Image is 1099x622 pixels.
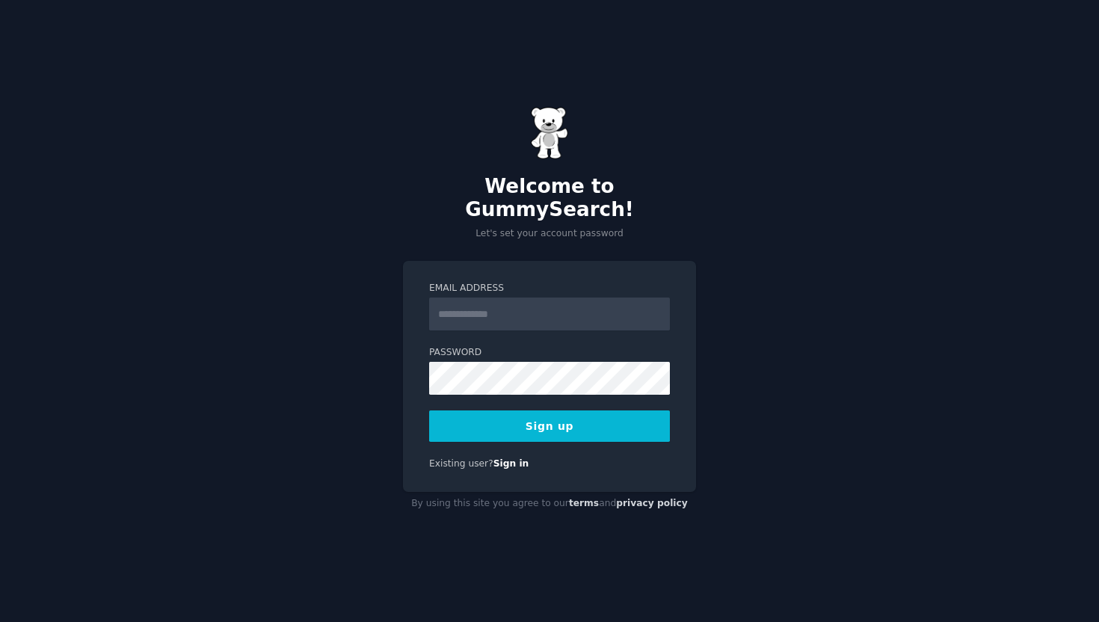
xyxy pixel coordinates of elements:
label: Password [429,346,670,360]
button: Sign up [429,410,670,442]
img: Gummy Bear [531,107,568,159]
label: Email Address [429,282,670,295]
div: By using this site you agree to our and [403,492,696,516]
a: terms [569,498,599,508]
span: Existing user? [429,458,493,469]
h2: Welcome to GummySearch! [403,175,696,222]
a: privacy policy [616,498,688,508]
p: Let's set your account password [403,227,696,241]
a: Sign in [493,458,529,469]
